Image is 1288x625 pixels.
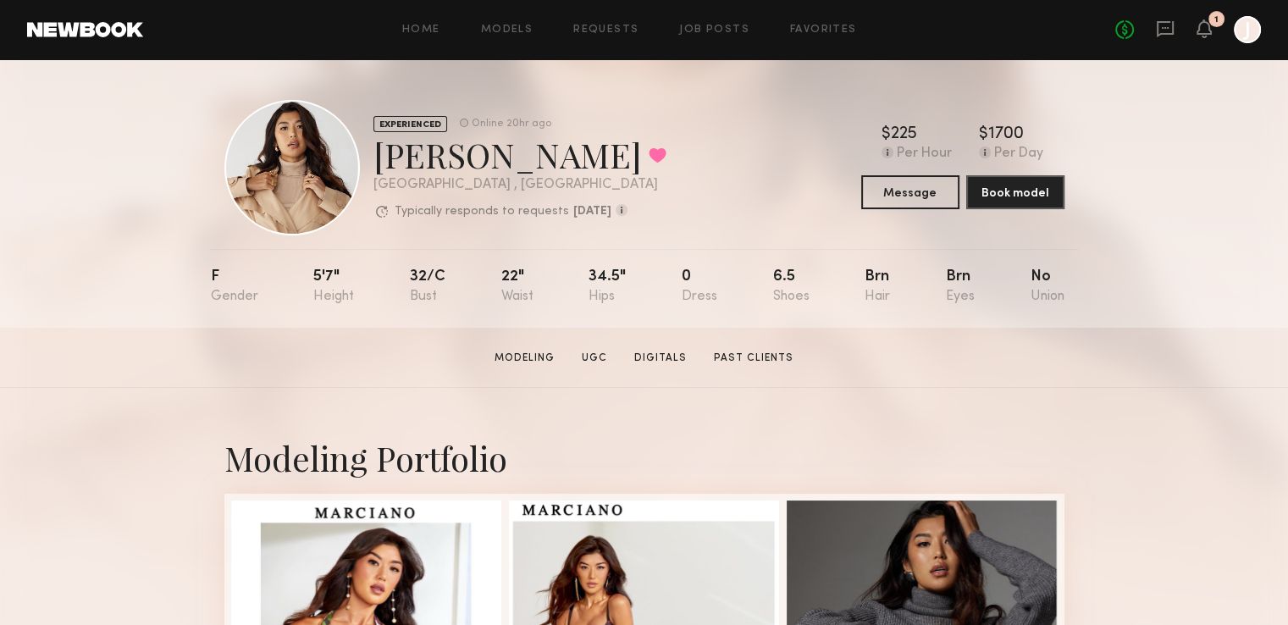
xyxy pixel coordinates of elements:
div: Per Day [994,147,1043,162]
div: [PERSON_NAME] [373,132,666,177]
div: 32/c [410,269,445,304]
a: Job Posts [679,25,749,36]
div: 1700 [988,126,1024,143]
div: 5'7" [313,269,354,304]
button: Message [861,175,959,209]
a: Digitals [627,351,694,366]
b: [DATE] [573,206,611,218]
a: Home [402,25,440,36]
div: $ [882,126,891,143]
a: Models [481,25,533,36]
div: Modeling Portfolio [224,435,1064,480]
div: Brn [865,269,890,304]
div: 225 [891,126,917,143]
a: Past Clients [707,351,800,366]
a: Modeling [488,351,561,366]
div: EXPERIENCED [373,116,447,132]
a: Favorites [790,25,857,36]
div: 22" [500,269,533,304]
div: 0 [682,269,717,304]
a: J [1234,16,1261,43]
div: Brn [946,269,975,304]
div: 6.5 [772,269,809,304]
div: [GEOGRAPHIC_DATA] , [GEOGRAPHIC_DATA] [373,178,666,192]
div: No [1030,269,1064,304]
div: $ [979,126,988,143]
div: F [211,269,258,304]
div: Online 20hr ago [472,119,551,130]
button: Book model [966,175,1064,209]
div: 34.5" [589,269,626,304]
a: UGC [575,351,614,366]
p: Typically responds to requests [395,206,569,218]
div: Per Hour [897,147,952,162]
div: 1 [1214,15,1219,25]
a: Requests [573,25,638,36]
